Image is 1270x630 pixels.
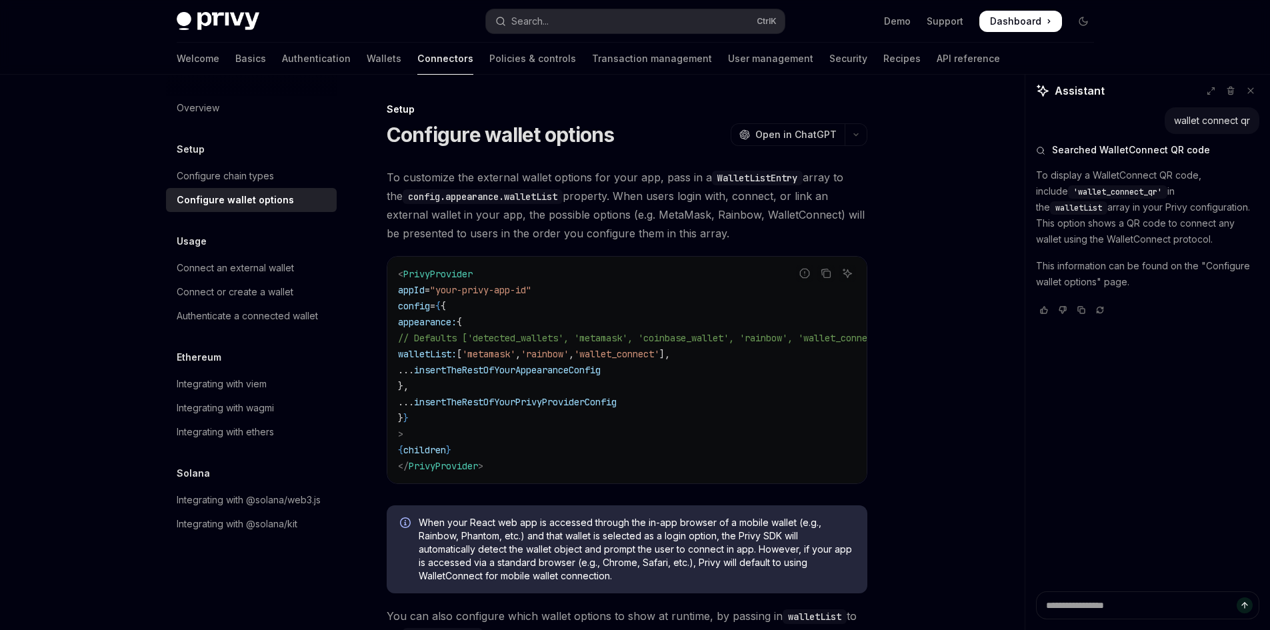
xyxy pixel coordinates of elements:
span: { [441,300,446,312]
code: WalletListEntry [712,171,803,185]
span: , [569,348,574,360]
span: appearance: [398,316,457,328]
a: Wallets [367,43,401,75]
a: Authenticate a connected wallet [166,304,337,328]
span: walletList: [398,348,457,360]
a: API reference [937,43,1000,75]
a: Integrating with viem [166,372,337,396]
span: PrivyProvider [403,268,473,280]
div: wallet connect qr [1174,114,1250,127]
a: Configure wallet options [166,188,337,212]
span: When your React web app is accessed through the in-app browser of a mobile wallet (e.g., Rainbow,... [419,516,854,583]
span: 'metamask' [462,348,515,360]
div: Connect an external wallet [177,260,294,276]
span: To customize the external wallet options for your app, pass in a array to the property. When user... [387,168,867,243]
button: Open in ChatGPT [731,123,845,146]
a: Integrating with @solana/kit [166,512,337,536]
button: Vote that response was good [1036,303,1052,317]
button: Copy chat response [1073,303,1089,317]
span: Open in ChatGPT [755,128,837,141]
span: } [446,444,451,456]
span: Assistant [1055,83,1105,99]
button: Send message [1237,597,1253,613]
button: Reload last chat [1092,303,1108,317]
span: { [398,444,403,456]
a: Connectors [417,43,473,75]
span: 'rainbow' [521,348,569,360]
span: } [403,412,409,424]
a: Dashboard [979,11,1062,32]
span: ], [659,348,670,360]
span: { [457,316,462,328]
span: Ctrl K [757,16,777,27]
textarea: Ask a question... [1036,591,1259,619]
span: </ [398,460,409,472]
a: Overview [166,96,337,120]
div: Integrating with viem [177,376,267,392]
a: Integrating with wagmi [166,396,337,420]
span: 'wallet_connect_qr' [1073,187,1162,197]
span: Dashboard [990,15,1041,28]
span: }, [398,380,409,392]
a: Connect or create a wallet [166,280,337,304]
button: Searched WalletConnect QR code [1036,143,1259,157]
span: appId [398,284,425,296]
span: } [398,412,403,424]
span: > [478,460,483,472]
span: { [435,300,441,312]
div: Authenticate a connected wallet [177,308,318,324]
div: Integrating with wagmi [177,400,274,416]
span: insertTheRestOfYourAppearanceConfig [414,364,601,376]
a: Support [927,15,963,28]
div: Search... [511,13,549,29]
a: Policies & controls [489,43,576,75]
img: dark logo [177,12,259,31]
h1: Configure wallet options [387,123,615,147]
span: ... [398,364,414,376]
a: Welcome [177,43,219,75]
span: , [515,348,521,360]
p: This information can be found on the "Configure wallet options" page. [1036,258,1259,290]
span: "your-privy-app-id" [430,284,531,296]
h5: Solana [177,465,210,481]
span: PrivyProvider [409,460,478,472]
h5: Ethereum [177,349,221,365]
code: config.appearance.walletList [403,189,563,204]
span: = [425,284,430,296]
a: Connect an external wallet [166,256,337,280]
svg: Info [400,517,413,531]
div: Integrating with ethers [177,424,274,440]
a: Basics [235,43,266,75]
div: Overview [177,100,219,116]
a: Integrating with ethers [166,420,337,444]
button: Copy the contents from the code block [817,265,835,282]
span: Searched WalletConnect QR code [1052,143,1210,157]
a: Authentication [282,43,351,75]
span: insertTheRestOfYourPrivyProviderConfig [414,396,617,408]
h5: Setup [177,141,205,157]
div: Configure wallet options [177,192,294,208]
a: User management [728,43,813,75]
div: Integrating with @solana/web3.js [177,492,321,508]
span: < [398,268,403,280]
span: > [398,428,403,440]
span: walletList [1055,203,1102,213]
a: Configure chain types [166,164,337,188]
a: Demo [884,15,911,28]
button: Ask AI [839,265,856,282]
button: Report incorrect code [796,265,813,282]
span: ... [398,396,414,408]
span: 'wallet_connect' [574,348,659,360]
div: Setup [387,103,867,116]
a: Transaction management [592,43,712,75]
span: config [398,300,430,312]
a: Security [829,43,867,75]
div: Configure chain types [177,168,274,184]
span: // Defaults ['detected_wallets', 'metamask', 'coinbase_wallet', 'rainbow', 'wallet_connect'] [398,332,889,344]
button: Open search [486,9,785,33]
span: = [430,300,435,312]
button: Toggle dark mode [1073,11,1094,32]
span: children [403,444,446,456]
div: Integrating with @solana/kit [177,516,297,532]
button: Vote that response was not good [1055,303,1071,317]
